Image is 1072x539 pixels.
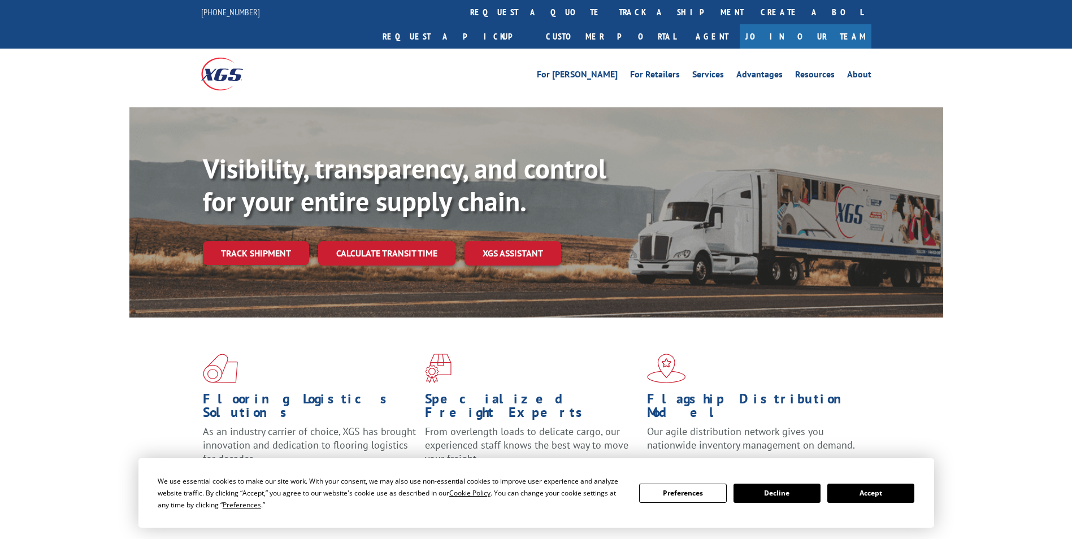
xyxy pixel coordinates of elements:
[203,354,238,383] img: xgs-icon-total-supply-chain-intelligence-red
[639,484,726,503] button: Preferences
[374,24,537,49] a: Request a pickup
[740,24,871,49] a: Join Our Team
[647,425,855,451] span: Our agile distribution network gives you nationwide inventory management on demand.
[449,488,491,498] span: Cookie Policy
[203,151,606,219] b: Visibility, transparency, and control for your entire supply chain.
[795,70,835,82] a: Resources
[203,392,416,425] h1: Flooring Logistics Solutions
[425,425,639,475] p: From overlength loads to delicate cargo, our experienced staff knows the best way to move your fr...
[537,70,618,82] a: For [PERSON_NAME]
[203,241,309,265] a: Track shipment
[684,24,740,49] a: Agent
[736,70,783,82] a: Advantages
[158,475,626,511] div: We use essential cookies to make our site work. With your consent, we may also use non-essential ...
[203,425,416,465] span: As an industry carrier of choice, XGS has brought innovation and dedication to flooring logistics...
[647,354,686,383] img: xgs-icon-flagship-distribution-model-red
[223,500,261,510] span: Preferences
[318,241,455,266] a: Calculate transit time
[630,70,680,82] a: For Retailers
[847,70,871,82] a: About
[827,484,914,503] button: Accept
[465,241,561,266] a: XGS ASSISTANT
[425,354,452,383] img: xgs-icon-focused-on-flooring-red
[537,24,684,49] a: Customer Portal
[201,6,260,18] a: [PHONE_NUMBER]
[734,484,821,503] button: Decline
[692,70,724,82] a: Services
[425,392,639,425] h1: Specialized Freight Experts
[647,392,861,425] h1: Flagship Distribution Model
[138,458,934,528] div: Cookie Consent Prompt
